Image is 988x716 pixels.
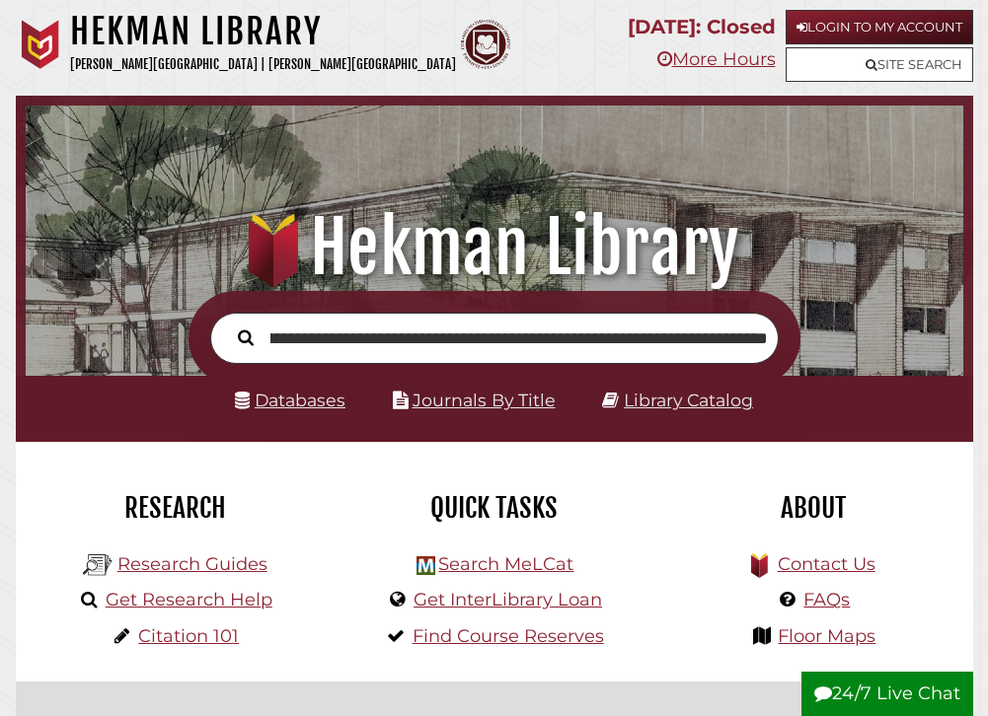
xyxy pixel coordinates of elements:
a: More Hours [657,48,776,70]
h2: About [668,491,957,525]
h1: Hekman Library [40,204,949,291]
img: Calvin Theological Seminary [461,20,510,69]
a: Search MeLCat [438,553,573,575]
img: Hekman Library Logo [417,556,435,575]
a: Library Catalog [624,390,753,410]
p: [PERSON_NAME][GEOGRAPHIC_DATA] | [PERSON_NAME][GEOGRAPHIC_DATA] [70,53,456,76]
a: FAQs [803,589,850,610]
a: Floor Maps [778,625,875,647]
h2: Research [31,491,320,525]
h2: Quick Tasks [349,491,639,525]
a: Citation 101 [138,625,239,647]
a: Journals By Title [413,390,556,410]
img: Hekman Library Logo [83,550,113,580]
a: Databases [235,390,345,410]
h1: Hekman Library [70,10,456,53]
a: Site Search [786,47,973,82]
a: Research Guides [117,553,267,575]
a: Contact Us [778,553,875,575]
img: Calvin University [16,20,65,69]
a: Login to My Account [786,10,973,44]
a: Find Course Reserves [413,625,604,647]
i: Search [238,329,254,347]
a: Get Research Help [106,589,272,610]
p: [DATE]: Closed [628,10,776,44]
button: Search [228,324,264,349]
a: Get InterLibrary Loan [414,589,602,610]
